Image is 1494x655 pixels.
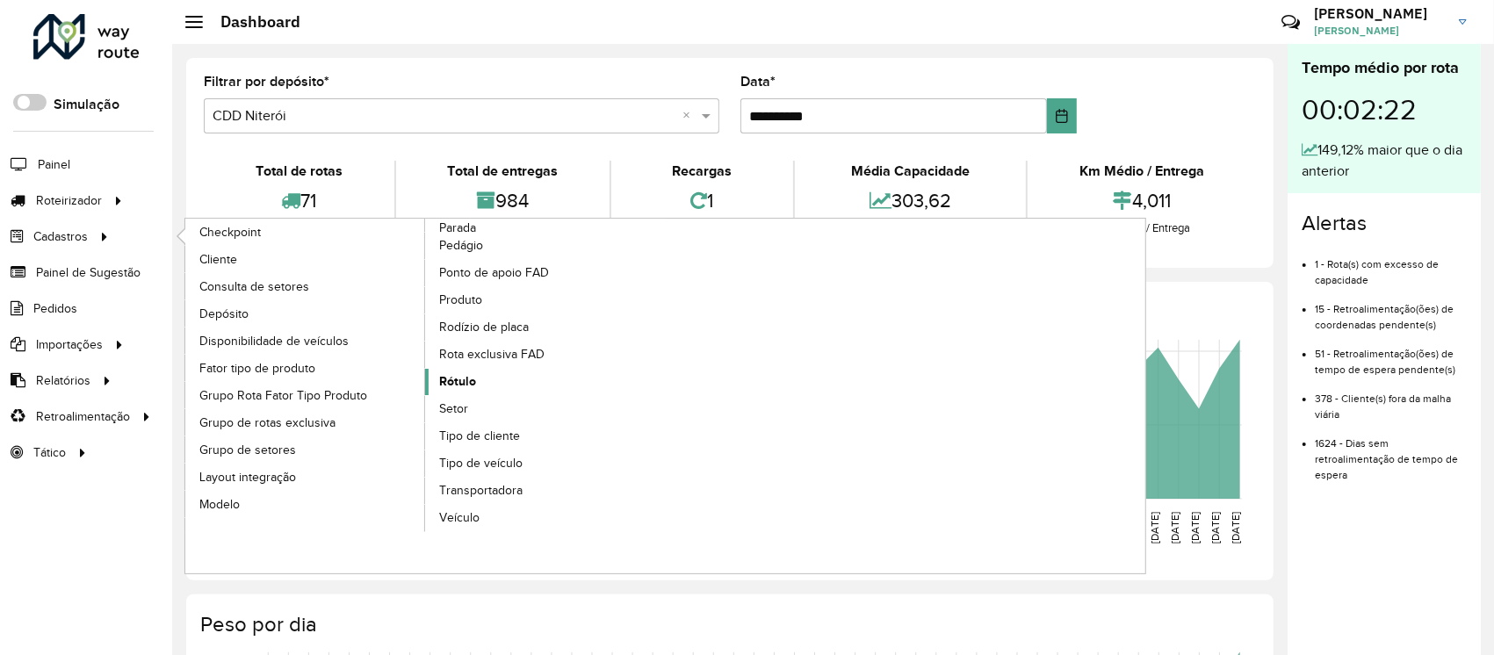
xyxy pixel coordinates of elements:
span: Cadastros [33,227,88,246]
span: Grupo Rota Fator Tipo Produto [199,386,367,405]
span: Painel [38,155,70,174]
div: 1 [616,182,789,220]
label: Simulação [54,94,119,115]
span: Tipo de veículo [439,454,523,472]
a: Disponibilidade de veículos [185,327,426,354]
a: Cliente [185,246,426,272]
a: Consulta de setores [185,273,426,299]
a: Rótulo [425,369,666,395]
span: Disponibilidade de veículos [199,332,349,350]
span: Pedidos [33,299,77,318]
span: Tático [33,443,66,462]
span: Cliente [199,250,237,269]
h2: Dashboard [203,12,300,32]
div: Recargas [616,161,789,182]
li: 51 - Retroalimentação(ões) de tempo de espera pendente(s) [1315,333,1467,378]
span: Setor [439,399,468,418]
span: Fator tipo de produto [199,359,315,378]
span: Transportadora [439,481,523,500]
li: 378 - Cliente(s) fora da malha viária [1315,378,1467,422]
li: 1 - Rota(s) com excesso de capacidade [1315,243,1467,288]
div: 149,12% maior que o dia anterior [1302,140,1467,182]
a: Fator tipo de produto [185,355,426,381]
span: Relatórios [36,371,90,390]
span: Veículo [439,508,480,527]
a: Layout integração [185,464,426,490]
text: [DATE] [1189,512,1201,543]
div: Média Capacidade [799,161,1022,182]
div: 4,011 [1032,182,1252,220]
a: Tipo de cliente [425,423,666,450]
span: Rodízio de placa [439,318,529,336]
text: [DATE] [1149,512,1160,543]
span: Parada [439,219,476,237]
a: Produto [425,287,666,313]
a: Veículo [425,505,666,531]
span: Grupo de setores [199,441,296,459]
a: Ponto de apoio FAD [425,260,666,286]
div: 303,62 [799,182,1022,220]
text: [DATE] [1169,512,1180,543]
div: 71 [208,182,390,220]
span: Grupo de rotas exclusiva [199,414,336,432]
div: Km Médio / Entrega [1032,161,1252,182]
span: Modelo [199,495,240,514]
a: Pedágio [425,233,666,259]
span: [PERSON_NAME] [1314,23,1446,39]
li: 15 - Retroalimentação(ões) de coordenadas pendente(s) [1315,288,1467,333]
h3: [PERSON_NAME] [1314,5,1446,22]
div: Total de rotas [208,161,390,182]
span: Depósito [199,305,249,323]
h4: Alertas [1302,211,1467,236]
a: Modelo [185,491,426,517]
span: Produto [439,291,482,309]
button: Choose Date [1047,98,1077,133]
a: Grupo de rotas exclusiva [185,409,426,435]
span: Painel de Sugestão [36,263,141,282]
div: 00:02:22 [1302,80,1467,140]
a: Checkpoint [185,219,426,245]
span: Ponto de apoio FAD [439,263,549,282]
label: Data [740,71,776,92]
text: [DATE] [1209,512,1221,543]
div: Tempo médio por rota [1302,56,1467,80]
span: Consulta de setores [199,277,309,296]
span: Rótulo [439,372,476,391]
span: Importações [36,335,103,354]
text: [DATE] [1231,512,1242,543]
span: Retroalimentação [36,407,130,426]
span: Clear all [682,105,697,126]
a: Depósito [185,300,426,327]
a: Rodízio de placa [425,314,666,341]
a: Grupo Rota Fator Tipo Produto [185,382,426,408]
a: Grupo de setores [185,436,426,463]
li: 1624 - Dias sem retroalimentação de tempo de espera [1315,422,1467,483]
span: Layout integração [199,468,296,486]
div: Total de entregas [401,161,606,182]
a: Contato Rápido [1272,4,1310,41]
span: Roteirizador [36,191,102,210]
a: Tipo de veículo [425,450,666,477]
h4: Peso por dia [200,612,1256,637]
a: Rota exclusiva FAD [425,342,666,368]
a: Setor [425,396,666,422]
span: Rota exclusiva FAD [439,345,545,363]
label: Filtrar por depósito [204,71,329,92]
a: Transportadora [425,478,666,504]
span: Tipo de cliente [439,427,520,445]
a: Parada [185,219,666,532]
span: Checkpoint [199,223,261,241]
div: 984 [401,182,606,220]
span: Pedágio [439,236,483,255]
